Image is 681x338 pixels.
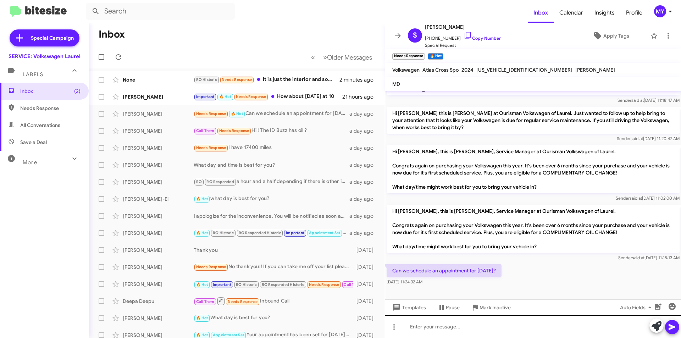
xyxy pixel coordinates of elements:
span: Save a Deal [20,139,47,146]
p: Hi [PERSON_NAME], this is [PERSON_NAME], Service Manager at Ourisman Volkswagen of Laurel. Congra... [387,205,680,253]
div: [PERSON_NAME]-El [123,195,194,203]
span: [US_VEHICLE_IDENTIFICATION_NUMBER] [476,67,572,73]
span: Mark Inactive [480,301,511,314]
span: said at [632,255,644,260]
span: RO Historic [236,282,257,287]
button: Apply Tags [574,29,647,42]
div: Inbound Call [194,297,353,305]
div: [PERSON_NAME] [123,127,194,134]
div: I apologize for the late response. What day and time is best for you? [194,229,349,237]
button: Mark Inactive [465,301,516,314]
span: Appointment Set [213,333,244,337]
span: said at [631,98,644,103]
div: Inbound Call [194,279,353,288]
div: [PERSON_NAME] [123,178,194,185]
div: [DATE] [353,298,379,305]
span: Templates [391,301,426,314]
span: Older Messages [327,54,372,61]
span: 2024 [461,67,474,73]
span: MD [392,81,400,87]
span: 🔥 Hot [231,111,243,116]
span: Important [213,282,231,287]
span: 🔥 Hot [219,94,231,99]
div: [PERSON_NAME] [123,93,194,100]
span: Call Them [196,299,215,304]
a: Insights [589,2,620,23]
span: Calendar [554,2,589,23]
div: [PERSON_NAME] [123,229,194,237]
div: [PERSON_NAME] [123,246,194,254]
span: 🔥 Hot [196,316,208,320]
a: Inbox [528,2,554,23]
span: Needs Response [196,145,226,150]
div: a day ago [349,178,379,185]
div: I apologize for the inconvenience. You will be notified as soon as we have a loaner available [194,212,349,220]
span: More [23,159,37,166]
div: Can we schedule an appointment for [DATE]? [194,110,349,118]
div: a hour and a half depending if there is other items that are needed [194,178,349,186]
span: All Conversations [20,122,60,129]
span: Important [196,94,215,99]
p: Can we schedule an appointment for [DATE]? [387,264,502,277]
div: [PERSON_NAME] [123,110,194,117]
span: RO Historic [196,77,217,82]
span: RO Responded Historic [239,231,281,235]
div: [PERSON_NAME] [123,212,194,220]
span: RO Historic [213,231,234,235]
div: How about [DATE] at 10 [194,93,342,101]
div: 21 hours ago [342,93,379,100]
span: RO [196,179,202,184]
div: a day ago [349,212,379,220]
span: RO Responded Historic [262,282,304,287]
span: Special Request [425,42,501,49]
span: Sender [DATE] 11:18:13 AM [618,255,680,260]
span: Auto Fields [620,301,654,314]
span: Sender [DATE] 11:20:47 AM [617,136,680,141]
div: [PERSON_NAME] [123,144,194,151]
span: Needs Response [20,105,81,112]
span: (2) [74,88,81,95]
div: a day ago [349,110,379,117]
input: Search [86,3,235,20]
div: [PERSON_NAME] [123,264,194,271]
button: Auto Fields [614,301,660,314]
div: a day ago [349,161,379,168]
span: Needs Response [309,282,339,287]
span: 🔥 Hot [196,282,208,287]
button: Templates [385,301,432,314]
a: Special Campaign [10,29,79,46]
div: MY [654,5,666,17]
p: Hi [PERSON_NAME], this is [PERSON_NAME], Service Manager at Ourisman Volkswagen of Laurel. Congra... [387,145,680,193]
div: It is just the interior and someone has called me already [194,76,339,84]
span: said at [630,195,642,201]
span: Special Campaign [31,34,74,41]
a: Profile [620,2,648,23]
div: I have 17400 miles [194,144,349,152]
div: [PERSON_NAME] [123,281,194,288]
span: Inbox [20,88,81,95]
span: RO Responded [206,179,234,184]
div: [DATE] [353,315,379,322]
span: Call Them [196,128,215,133]
div: a day ago [349,229,379,237]
span: Needs Response [236,94,266,99]
div: [PERSON_NAME] [123,315,194,322]
span: « [311,53,315,62]
span: Pause [446,301,460,314]
span: Appointment Set [309,231,340,235]
span: S [413,30,417,41]
div: Thank you [194,246,353,254]
span: 🔥 Hot [196,333,208,337]
span: Atlas Cross Spo [422,67,459,73]
span: Important [286,231,304,235]
div: [PERSON_NAME] [123,161,194,168]
div: No thank you!! If you can take me off your list please [194,263,353,271]
span: Needs Response [222,77,252,82]
div: a day ago [349,195,379,203]
span: 🔥 Hot [196,196,208,201]
span: Call Them [344,282,362,287]
button: Previous [307,50,319,65]
span: 🔥 Hot [196,231,208,235]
